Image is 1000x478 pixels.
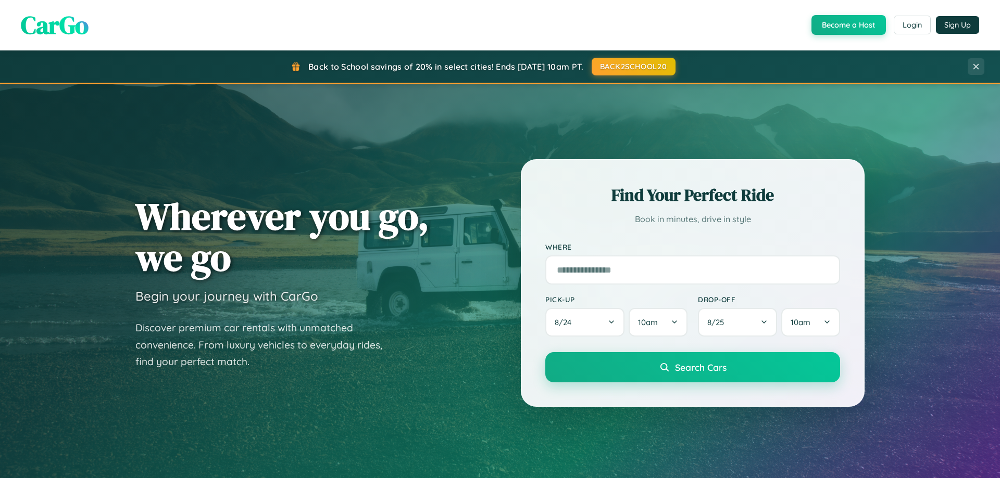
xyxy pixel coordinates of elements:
h3: Begin your journey with CarGo [135,288,318,304]
p: Discover premium car rentals with unmatched convenience. From luxury vehicles to everyday rides, ... [135,319,396,370]
h1: Wherever you go, we go [135,196,429,278]
span: CarGo [21,8,89,42]
label: Where [545,242,840,251]
span: 10am [791,317,810,327]
label: Drop-off [698,295,840,304]
span: 8 / 24 [555,317,577,327]
p: Book in minutes, drive in style [545,212,840,227]
span: 10am [638,317,658,327]
button: Become a Host [811,15,886,35]
button: BACK2SCHOOL20 [592,58,676,75]
span: Back to School savings of 20% in select cities! Ends [DATE] 10am PT. [308,61,583,72]
h2: Find Your Perfect Ride [545,184,840,206]
span: 8 / 25 [707,317,729,327]
button: Sign Up [936,16,979,34]
button: Login [894,16,931,34]
label: Pick-up [545,295,687,304]
button: 10am [629,308,687,337]
button: Search Cars [545,352,840,382]
button: 8/25 [698,308,777,337]
span: Search Cars [675,361,727,373]
button: 10am [781,308,840,337]
button: 8/24 [545,308,624,337]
